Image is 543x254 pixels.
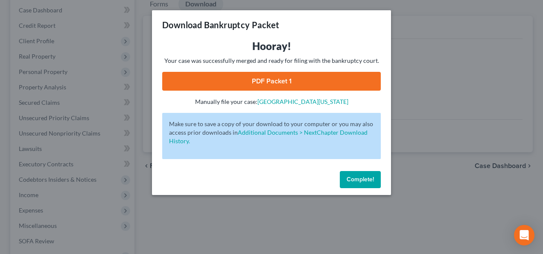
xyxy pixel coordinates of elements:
[347,176,374,183] span: Complete!
[514,225,534,245] div: Open Intercom Messenger
[162,19,279,31] h3: Download Bankruptcy Packet
[162,97,381,106] p: Manually file your case:
[162,56,381,65] p: Your case was successfully merged and ready for filing with the bankruptcy court.
[257,98,348,105] a: [GEOGRAPHIC_DATA][US_STATE]
[162,39,381,53] h3: Hooray!
[169,129,368,145] a: Additional Documents > NextChapter Download History.
[340,171,381,188] button: Complete!
[169,120,374,145] p: Make sure to save a copy of your download to your computer or you may also access prior downloads in
[162,72,381,91] a: PDF Packet 1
